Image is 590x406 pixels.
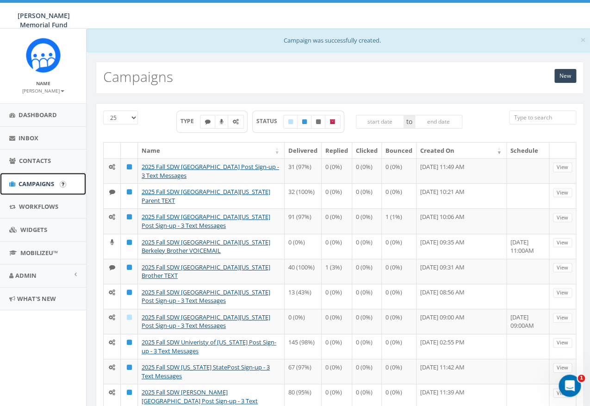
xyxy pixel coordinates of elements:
[352,183,382,208] td: 0 (0%)
[127,164,132,170] i: Published
[322,309,352,334] td: 0 (0%)
[322,259,352,284] td: 1 (3%)
[127,314,132,320] i: Draft
[382,183,416,208] td: 0 (0%)
[205,119,211,125] i: Text SMS
[382,309,416,334] td: 0 (0%)
[322,359,352,384] td: 0 (0%)
[109,314,115,320] i: Automated Message
[127,239,132,245] i: Published
[322,234,352,259] td: 0 (0%)
[19,180,54,188] span: Campaigns
[382,334,416,359] td: 0 (0%)
[559,375,581,397] iframe: Intercom live chat
[352,158,382,183] td: 0 (0%)
[382,143,416,159] th: Bounced
[322,183,352,208] td: 0 (0%)
[352,208,382,233] td: 0 (0%)
[180,117,200,125] span: TYPE
[22,87,64,94] small: [PERSON_NAME]
[127,364,132,370] i: Published
[142,187,270,205] a: 2025 Fall SDW [GEOGRAPHIC_DATA][US_STATE] Parent TEXT
[127,189,132,195] i: Published
[109,364,115,370] i: Automated Message
[382,259,416,284] td: 0 (0%)
[109,289,115,295] i: Automated Message
[322,334,352,359] td: 0 (0%)
[352,359,382,384] td: 0 (0%)
[416,334,507,359] td: [DATE] 02:55 PM
[103,69,173,84] h2: Campaigns
[285,359,322,384] td: 67 (97%)
[60,181,66,187] input: Submit
[302,119,307,125] i: Published
[352,143,382,159] th: Clicked
[507,234,549,259] td: [DATE] 11:00AM
[382,284,416,309] td: 0 (0%)
[285,183,322,208] td: 32 (100%)
[285,309,322,334] td: 0 (0%)
[311,115,326,129] label: Unpublished
[228,115,244,129] label: Automated Message
[352,259,382,284] td: 0 (0%)
[17,294,56,303] span: What's New
[285,334,322,359] td: 145 (98%)
[215,115,229,129] label: Ringless Voice Mail
[26,38,61,73] img: Rally_Corp_Icon.png
[19,111,57,119] span: Dashboard
[20,225,47,234] span: Widgets
[553,162,572,172] a: View
[580,33,586,46] span: ×
[22,86,64,94] a: [PERSON_NAME]
[283,115,298,129] label: Draft
[36,80,50,87] small: Name
[352,234,382,259] td: 0 (0%)
[200,115,216,129] label: Text SMS
[553,263,572,273] a: View
[142,263,270,280] a: 2025 Fall SDW [GEOGRAPHIC_DATA][US_STATE] Brother TEXT
[15,271,37,280] span: Admin
[416,259,507,284] td: [DATE] 09:31 AM
[109,189,115,195] i: Text SMS
[382,158,416,183] td: 0 (0%)
[416,234,507,259] td: [DATE] 09:35 AM
[553,288,572,298] a: View
[416,158,507,183] td: [DATE] 11:49 AM
[285,234,322,259] td: 0 (0%)
[580,35,586,45] button: Close
[382,359,416,384] td: 0 (0%)
[316,119,321,125] i: Unpublished
[20,249,58,257] span: MobilizeU™
[416,183,507,208] td: [DATE] 10:21 AM
[109,164,115,170] i: Automated Message
[109,214,115,220] i: Automated Message
[220,119,224,125] i: Ringless Voice Mail
[553,313,572,323] a: View
[507,309,549,334] td: [DATE] 09:00AM
[416,284,507,309] td: [DATE] 08:56 AM
[142,288,270,305] a: 2025 Fall SDW [GEOGRAPHIC_DATA][US_STATE] Post Sign-up - 3 Text Messages
[127,214,132,220] i: Published
[127,339,132,345] i: Published
[142,363,270,380] a: 2025 Fall SDW [US_STATE] StatePost Sign-up - 3 Text Messages
[19,156,51,165] span: Contacts
[19,134,38,142] span: Inbox
[18,11,70,29] span: [PERSON_NAME] Memorial Fund
[553,213,572,223] a: View
[553,388,572,398] a: View
[553,363,572,373] a: View
[297,115,312,129] label: Published
[109,264,115,270] i: Text SMS
[127,389,132,395] i: Published
[322,208,352,233] td: 0 (0%)
[416,359,507,384] td: [DATE] 11:42 AM
[142,212,270,230] a: 2025 Fall SDW [GEOGRAPHIC_DATA][US_STATE] Post Sign-up - 3 Text Messages
[507,143,549,159] th: Schedule
[382,234,416,259] td: 0 (0%)
[109,389,115,395] i: Automated Message
[142,313,270,330] a: 2025 Fall SDW [GEOGRAPHIC_DATA][US_STATE] Post Sign-up - 3 Text Messages
[138,143,285,159] th: Name: activate to sort column ascending
[285,143,322,159] th: Delivered
[110,239,114,245] i: Ringless Voice Mail
[322,284,352,309] td: 0 (0%)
